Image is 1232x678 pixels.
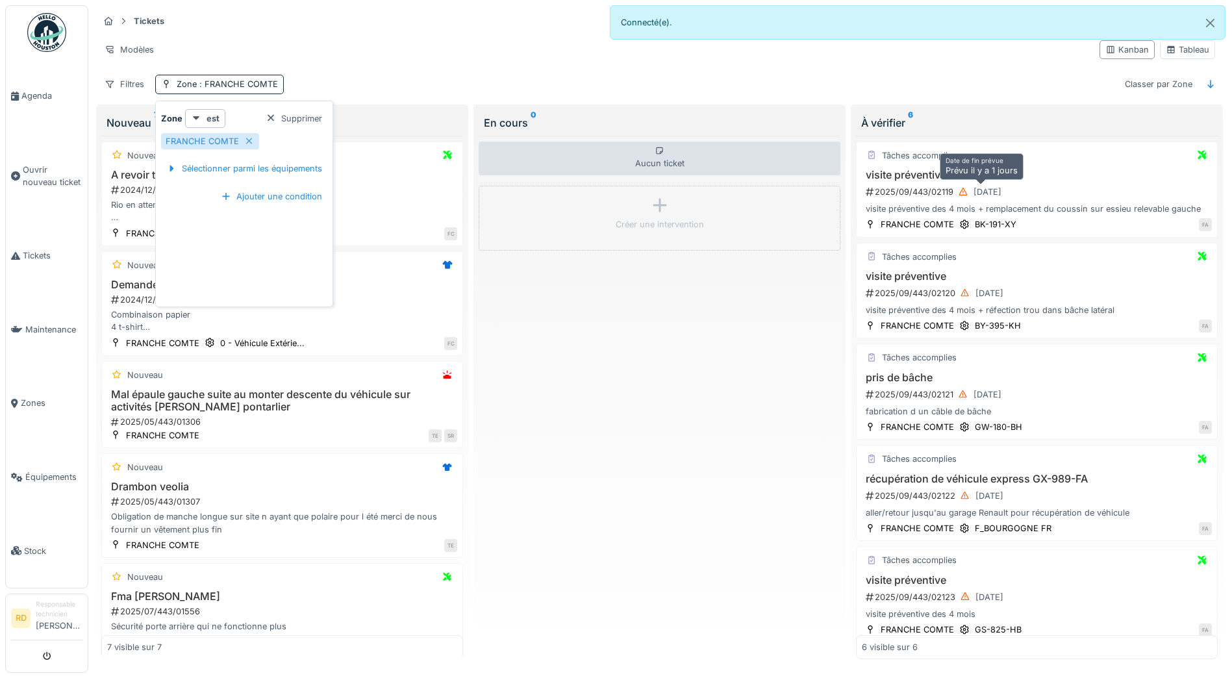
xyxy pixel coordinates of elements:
div: 2025/09/443/02121 [864,386,1212,403]
div: Tâches accomplies [882,453,957,465]
div: FRANCHE COMTE [881,421,954,433]
div: GS-825-HB [975,623,1022,636]
li: [PERSON_NAME] [36,599,82,637]
div: FRANCHE COMTE [881,218,954,231]
h3: Fma [PERSON_NAME] [107,590,457,603]
div: 0 - Véhicule Extérie... [220,337,305,349]
sup: 6 [908,115,913,131]
span: : FRANCHE COMTE [197,79,278,89]
div: Connecté(e). [610,5,1226,40]
div: Responsable technicien [36,599,82,620]
sup: 0 [531,115,536,131]
div: FA [1199,320,1212,333]
div: 2025/05/443/01306 [110,416,457,428]
h3: Drambon veolia [107,481,457,493]
div: FRANCHE COMTE [881,623,954,636]
div: Ajouter une condition [216,188,327,205]
div: FRANCHE COMTE [126,337,199,349]
div: Nouveau [127,259,163,271]
div: [DATE] [975,287,1003,299]
h3: pris de bâche [862,371,1212,384]
div: À vérifier [861,115,1213,131]
div: FRANCHE COMTE [126,227,199,240]
div: Obligation de manche longue sur site n ayant que polaire pour l été merci de nous fournir un vête... [107,510,457,535]
div: Tâches accomplies [882,554,957,566]
div: Zone [177,78,278,90]
div: FRANCHE COMTE [881,522,954,534]
h3: récupération de véhicule express GX-989-FA [862,473,1212,485]
div: Tableau [1166,44,1209,56]
div: Kanban [1105,44,1149,56]
strong: Tickets [129,15,170,27]
div: FRANCHE COMTE [126,539,199,551]
sup: 7 [154,115,158,131]
div: FC [444,337,457,350]
div: Filtres [99,75,150,94]
div: 2025/09/443/02123 [864,589,1212,605]
div: FRANCHE COMTE [126,429,199,442]
div: fabrication d un câble de bâche [862,405,1212,418]
div: visite préventive des 4 mois + réfection trou dans bâche latéral [862,304,1212,316]
div: Créer une intervention [616,218,704,231]
span: Agenda [21,90,82,102]
h3: Mal épaule gauche suite au monter descente du véhicule sur activités [PERSON_NAME] pontarlier [107,388,457,413]
div: F_BOURGOGNE FR [975,522,1051,534]
div: BY-395-KH [975,320,1021,332]
div: Tâches accomplies [882,351,957,364]
div: 7 visible sur 7 [107,641,162,653]
div: BK-191-XY [975,218,1016,231]
div: 2025/07/443/01556 [110,605,457,618]
div: 2025/09/443/02119 [864,184,1212,200]
button: Close [1196,6,1225,40]
div: 6 visible sur 6 [862,641,918,653]
div: aller/retour jusqu'au garage Renault pour récupération de véhicule [862,507,1212,519]
div: [DATE] [975,490,1003,502]
h3: A revoir travaux sur véhicule [107,169,457,181]
div: FA [1199,218,1212,231]
span: Ouvrir nouveau ticket [23,164,82,188]
div: FA [1199,522,1212,535]
div: Nouveau [127,149,163,162]
div: Nouveau [107,115,458,131]
div: FA [1199,421,1212,434]
div: Rio en attente de réparations Lumière de plafonnier a regardé disfonctionnement Volets de grille ... [107,199,457,223]
div: visite préventive des 4 mois [862,608,1212,620]
strong: Zone [161,112,182,125]
h3: visite préventive [862,574,1212,586]
div: Tâches accomplies [882,251,957,263]
div: GW-180-BH [975,421,1022,433]
div: 2024/12/443/01247 [110,184,457,196]
strong: est [207,112,220,125]
div: [DATE] [974,186,1001,198]
div: En cours [484,115,835,131]
div: Sécurité porte arrière qui ne fonctionne plus [107,620,457,633]
div: [DATE] [975,591,1003,603]
span: Stock [24,545,82,557]
div: FC [444,227,457,240]
div: Sélectionner parmi les équipements [161,160,327,177]
div: visite préventive des 4 mois + remplacement du coussin sur essieu relevable gauche [862,203,1212,215]
div: TE [444,539,457,552]
div: 2024/12/443/01248 [110,294,457,306]
h3: Demande [107,279,457,291]
div: SR [444,429,457,442]
div: Nouveau [127,571,163,583]
h6: Date de fin prévue [946,157,1018,164]
div: Prévu il y a 1 jours [940,153,1024,180]
div: Combinaison papier 4 t-shirt 1 Bonnet [107,308,457,333]
div: Aucun ticket [479,142,840,175]
div: Classer par Zone [1119,75,1198,94]
div: TE [429,429,442,442]
div: Nouveau [127,369,163,381]
div: FRANCHE COMTE [881,320,954,332]
h3: visite préventive [862,270,1212,282]
div: 2025/09/443/02122 [864,488,1212,504]
div: 2025/05/443/01307 [110,496,457,508]
span: Maintenance [25,323,82,336]
div: [DATE] [974,388,1001,401]
div: FA [1199,623,1212,636]
span: Équipements [25,471,82,483]
span: Zones [21,397,82,409]
li: RD [11,609,31,628]
span: Tickets [23,249,82,262]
